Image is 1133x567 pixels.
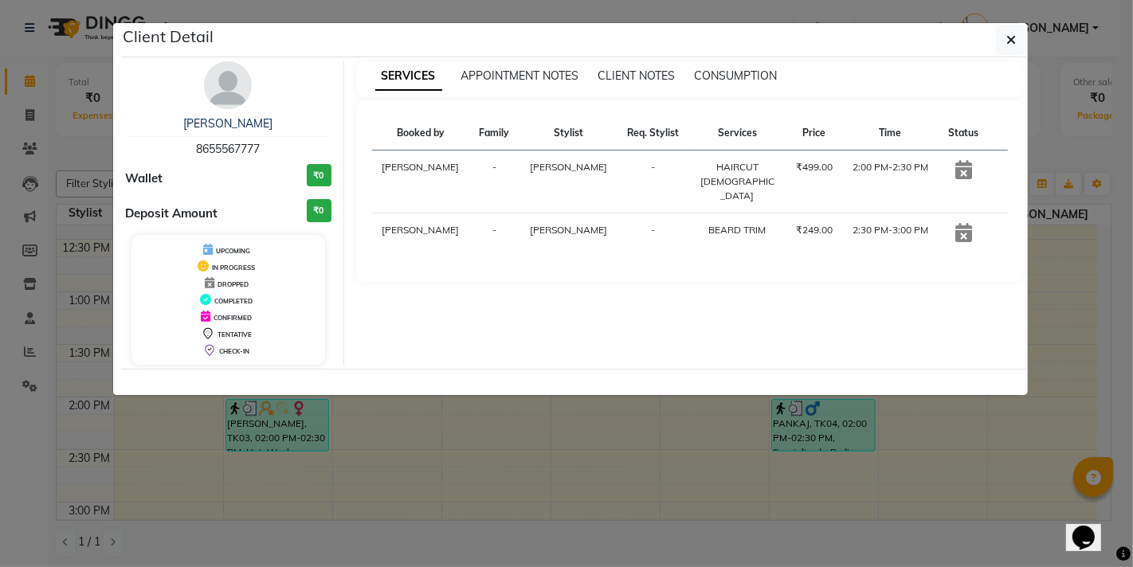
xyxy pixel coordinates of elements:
th: Services [689,116,786,151]
th: Req. Stylist [617,116,689,151]
div: ₹249.00 [795,223,833,237]
td: - [617,151,689,213]
img: avatar [204,61,252,109]
span: [PERSON_NAME] [530,224,607,236]
td: - [469,213,519,254]
h3: ₹0 [307,199,331,222]
span: CONFIRMED [214,314,252,322]
td: [PERSON_NAME] [372,213,470,254]
span: DROPPED [218,280,249,288]
th: Stylist [519,116,617,151]
span: Wallet [125,170,163,188]
th: Family [469,116,519,151]
td: [PERSON_NAME] [372,151,470,213]
span: IN PROGRESS [212,264,255,272]
h5: Client Detail [123,25,214,49]
td: 2:00 PM-2:30 PM [842,151,939,213]
a: [PERSON_NAME] [183,116,272,131]
span: [PERSON_NAME] [530,161,607,173]
th: Time [842,116,939,151]
iframe: chat widget [1066,503,1117,551]
span: TENTATIVE [218,330,252,338]
div: BEARD TRIM [699,223,777,237]
span: UPCOMING [216,247,250,255]
span: COMPLETED [214,297,253,305]
span: CONSUMPTION [695,68,778,83]
span: CLIENT NOTES [598,68,676,83]
div: ₹499.00 [795,160,833,174]
th: Status [939,116,989,151]
th: Price [786,116,842,151]
span: CHECK-IN [219,347,249,355]
h3: ₹0 [307,164,331,187]
th: Booked by [372,116,470,151]
span: APPOINTMENT NOTES [461,68,579,83]
span: SERVICES [375,62,442,91]
td: 2:30 PM-3:00 PM [842,213,939,254]
span: Deposit Amount [125,205,218,223]
div: HAIRCUT [DEMOGRAPHIC_DATA] [699,160,777,203]
td: - [617,213,689,254]
span: 8655567777 [196,142,260,156]
td: - [469,151,519,213]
